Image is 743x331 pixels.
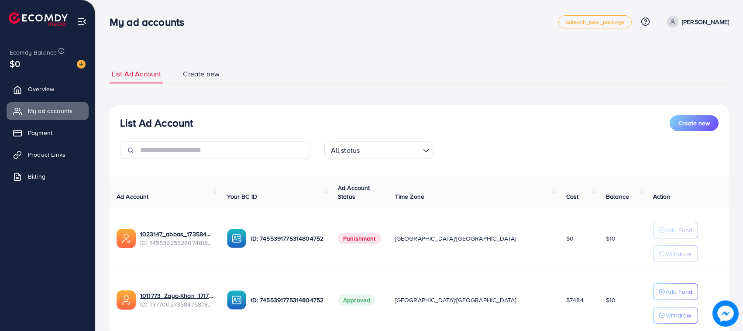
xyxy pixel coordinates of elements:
[110,16,191,28] h3: My ad accounts
[77,60,86,69] img: image
[566,19,624,25] span: adreach_new_package
[7,168,89,185] a: Billing
[666,225,692,235] p: Add Fund
[670,115,719,131] button: Create new
[712,300,739,327] img: image
[140,291,213,309] div: <span class='underline'>1011773_Zaya-Khan_1717592302951</span></br>7377002735847587841
[653,283,698,300] button: Add Fund
[666,286,692,297] p: Add Fund
[606,296,616,304] span: $10
[251,295,323,305] p: ID: 7455391775314804752
[666,310,691,321] p: Withdraw
[395,296,516,304] span: [GEOGRAPHIC_DATA]/[GEOGRAPHIC_DATA]
[251,233,323,244] p: ID: 7455391775314804752
[395,192,424,201] span: Time Zone
[7,124,89,141] a: Payment
[28,107,72,115] span: My ad accounts
[227,229,246,248] img: ic-ba-acc.ded83a64.svg
[566,192,579,201] span: Cost
[395,234,516,243] span: [GEOGRAPHIC_DATA]/[GEOGRAPHIC_DATA]
[666,248,691,259] p: Withdraw
[324,141,433,159] div: Search for option
[558,15,632,28] a: adreach_new_package
[678,119,710,128] span: Create new
[120,117,193,129] h3: List Ad Account
[7,80,89,98] a: Overview
[117,229,136,248] img: ic-ads-acc.e4c84228.svg
[117,290,136,310] img: ic-ads-acc.e4c84228.svg
[653,245,698,262] button: Withdraw
[566,234,574,243] span: $0
[606,192,629,201] span: Balance
[362,142,419,157] input: Search for option
[112,69,161,79] span: List Ad Account
[28,150,65,159] span: Product Links
[653,222,698,238] button: Add Fund
[140,238,213,247] span: ID: 7455392552607481857
[682,17,729,27] p: [PERSON_NAME]
[183,69,220,79] span: Create new
[664,16,729,28] a: [PERSON_NAME]
[227,290,246,310] img: ic-ba-acc.ded83a64.svg
[140,230,213,238] a: 1023147_abbas_1735843853887
[117,192,149,201] span: Ad Account
[10,57,20,70] span: $0
[7,146,89,163] a: Product Links
[9,12,68,26] img: logo
[338,183,370,201] span: Ad Account Status
[140,291,213,300] a: 1011773_Zaya-Khan_1717592302951
[338,294,375,306] span: Approved
[10,48,57,57] span: Ecomdy Balance
[653,192,671,201] span: Action
[140,230,213,248] div: <span class='underline'>1023147_abbas_1735843853887</span></br>7455392552607481857
[28,172,45,181] span: Billing
[28,128,52,137] span: Payment
[653,307,698,324] button: Withdraw
[329,144,362,157] span: All status
[227,192,257,201] span: Your BC ID
[77,17,87,27] img: menu
[606,234,616,243] span: $10
[28,85,54,93] span: Overview
[140,300,213,309] span: ID: 7377002735847587841
[338,233,381,244] span: Punishment
[7,102,89,120] a: My ad accounts
[566,296,584,304] span: $7484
